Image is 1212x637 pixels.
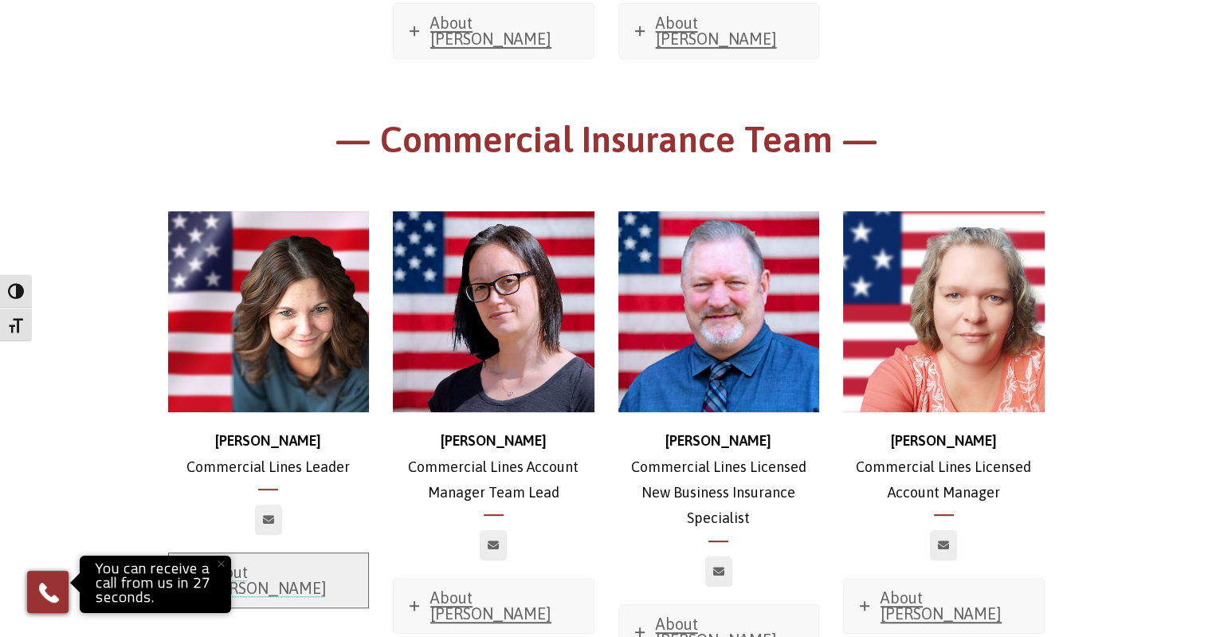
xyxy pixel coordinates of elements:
p: Commercial Lines Licensed New Business Insurance Specialist [618,428,820,532]
a: About [PERSON_NAME] [394,579,594,633]
p: You can receive a call from us in 27 seconds. [84,560,227,609]
a: About [PERSON_NAME] [844,579,1044,633]
p: Commercial Lines Leader [168,428,370,480]
img: d30fe02f-70d5-4880-bc87-19dbce6882f2 [843,211,1045,413]
span: About [PERSON_NAME] [206,563,327,597]
p: Commercial Lines Licensed Account Manager [843,428,1045,505]
strong: [PERSON_NAME] [441,432,547,449]
a: About [PERSON_NAME] [619,4,819,58]
h1: — Commercial Insurance Team — [168,116,1045,171]
img: Ross-web [618,211,820,413]
strong: [PERSON_NAME] [891,432,997,449]
span: About [PERSON_NAME] [430,14,551,48]
a: About [PERSON_NAME] [169,553,369,608]
img: Stephanie_500x500 [168,211,370,413]
strong: [PERSON_NAME] [215,432,321,449]
button: Close [203,546,238,581]
span: About [PERSON_NAME] [656,14,777,48]
span: About [PERSON_NAME] [881,588,1002,623]
span: About [PERSON_NAME] [430,588,551,623]
p: Commercial Lines Account Manager Team Lead [393,428,594,505]
img: Phone icon [36,580,61,605]
strong: [PERSON_NAME] [665,432,771,449]
a: About [PERSON_NAME] [394,4,594,58]
img: Jessica (1) [393,211,594,413]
